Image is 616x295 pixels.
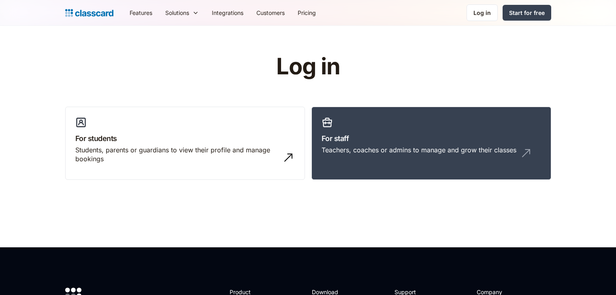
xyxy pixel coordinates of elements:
[322,133,541,144] h3: For staff
[123,4,159,22] a: Features
[311,107,551,180] a: For staffTeachers, coaches or admins to manage and grow their classes
[467,4,498,21] a: Log in
[75,133,295,144] h3: For students
[322,145,516,154] div: Teachers, coaches or admins to manage and grow their classes
[503,5,551,21] a: Start for free
[159,4,205,22] div: Solutions
[165,8,189,17] div: Solutions
[205,4,250,22] a: Integrations
[250,4,291,22] a: Customers
[473,8,491,17] div: Log in
[291,4,322,22] a: Pricing
[65,107,305,180] a: For studentsStudents, parents or guardians to view their profile and manage bookings
[509,8,545,17] div: Start for free
[179,54,437,79] h1: Log in
[75,145,279,164] div: Students, parents or guardians to view their profile and manage bookings
[65,7,113,19] a: home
